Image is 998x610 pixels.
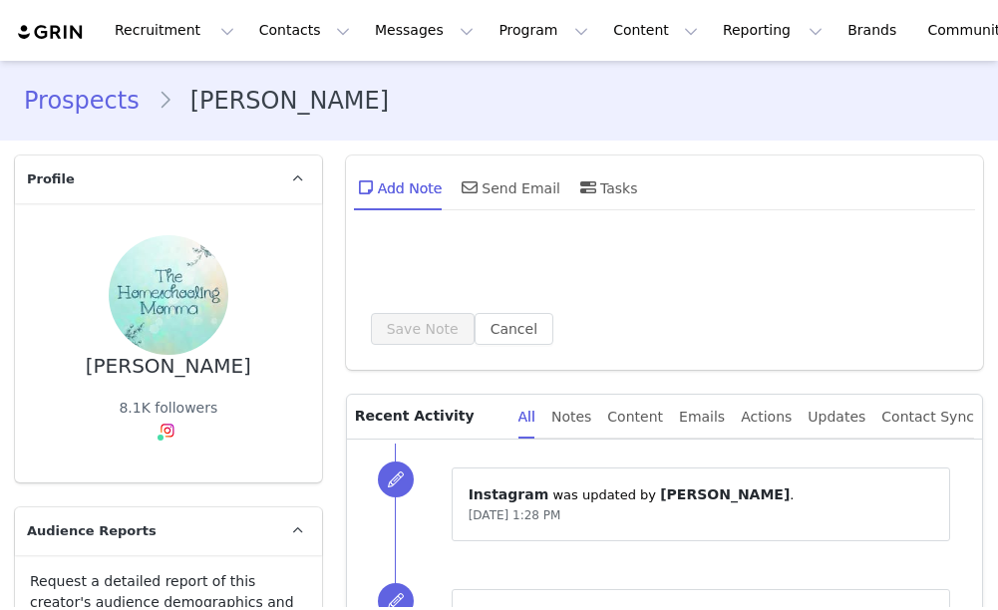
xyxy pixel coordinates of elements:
[711,8,834,53] button: Reporting
[86,355,251,378] div: [PERSON_NAME]
[24,83,158,119] a: Prospects
[109,235,228,355] img: 9aebdc7d-8fbd-469c-876c-04848ff12de5.jpg
[469,508,561,522] span: [DATE] 1:28 PM
[679,395,725,440] div: Emails
[551,395,591,440] div: Notes
[469,484,933,505] p: ⁨ ⁩ was updated by ⁨ ⁩.
[808,395,865,440] div: Updates
[475,313,553,345] button: Cancel
[741,395,792,440] div: Actions
[607,395,663,440] div: Content
[487,8,600,53] button: Program
[363,8,486,53] button: Messages
[160,423,175,439] img: instagram.svg
[27,169,75,189] span: Profile
[27,521,157,541] span: Audience Reports
[469,486,549,502] span: Instagram
[103,8,246,53] button: Recruitment
[881,395,974,440] div: Contact Sync
[354,163,443,211] div: Add Note
[119,398,217,419] div: 8.1K followers
[16,23,86,42] img: grin logo
[576,163,638,211] div: Tasks
[518,395,535,440] div: All
[371,313,475,345] button: Save Note
[660,486,790,502] span: [PERSON_NAME]
[601,8,710,53] button: Content
[247,8,362,53] button: Contacts
[355,395,502,439] p: Recent Activity
[835,8,914,53] a: Brands
[458,163,560,211] div: Send Email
